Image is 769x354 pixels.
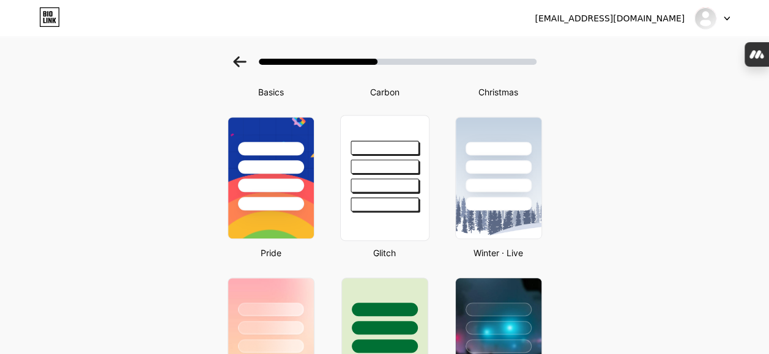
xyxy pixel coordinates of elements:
[535,12,685,25] div: [EMAIL_ADDRESS][DOMAIN_NAME]
[451,246,546,259] div: Winter · Live
[694,7,717,30] img: Manisha K
[451,86,546,98] div: Christmas
[338,86,432,98] div: Carbon
[224,246,318,259] div: Pride
[224,86,318,98] div: Basics
[338,246,432,259] div: Glitch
